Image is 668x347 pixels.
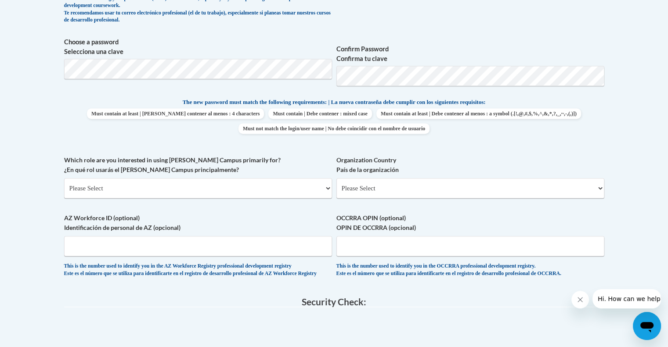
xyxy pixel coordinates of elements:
[64,213,332,233] label: AZ Workforce ID (optional) Identificación de personal de AZ (opcional)
[592,289,661,308] iframe: Message from company
[64,263,332,277] div: This is the number used to identify you in the AZ Workforce Registry professional development reg...
[302,296,366,307] span: Security Check:
[87,108,264,119] span: Must contain at least | [PERSON_NAME] contener al menos : 4 characters
[376,108,581,119] span: Must contain at least | Debe contener al menos : a symbol (.[!,@,#,$,%,^,&,*,?,_,~,-,(,)])
[571,291,589,308] iframe: Close message
[268,108,372,119] span: Must contain | Debe contener : mixed case
[336,155,604,175] label: Organization Country País de la organización
[336,213,604,233] label: OCCRRA OPIN (optional) OPIN DE OCCRRA (opcional)
[633,312,661,340] iframe: Button to launch messaging window
[336,44,604,64] label: Confirm Password Confirma tu clave
[238,123,430,134] span: Must not match the login/user name | No debe coincidir con el nombre de usuario
[183,98,486,106] span: The new password must match the following requirements: | La nueva contraseña debe cumplir con lo...
[64,37,332,57] label: Choose a password Selecciona una clave
[64,155,332,175] label: Which role are you interested in using [PERSON_NAME] Campus primarily for? ¿En qué rol usarás el ...
[336,263,604,277] div: This is the number used to identify you in the OCCRRA professional development registry. Este es ...
[5,6,71,13] span: Hi. How can we help?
